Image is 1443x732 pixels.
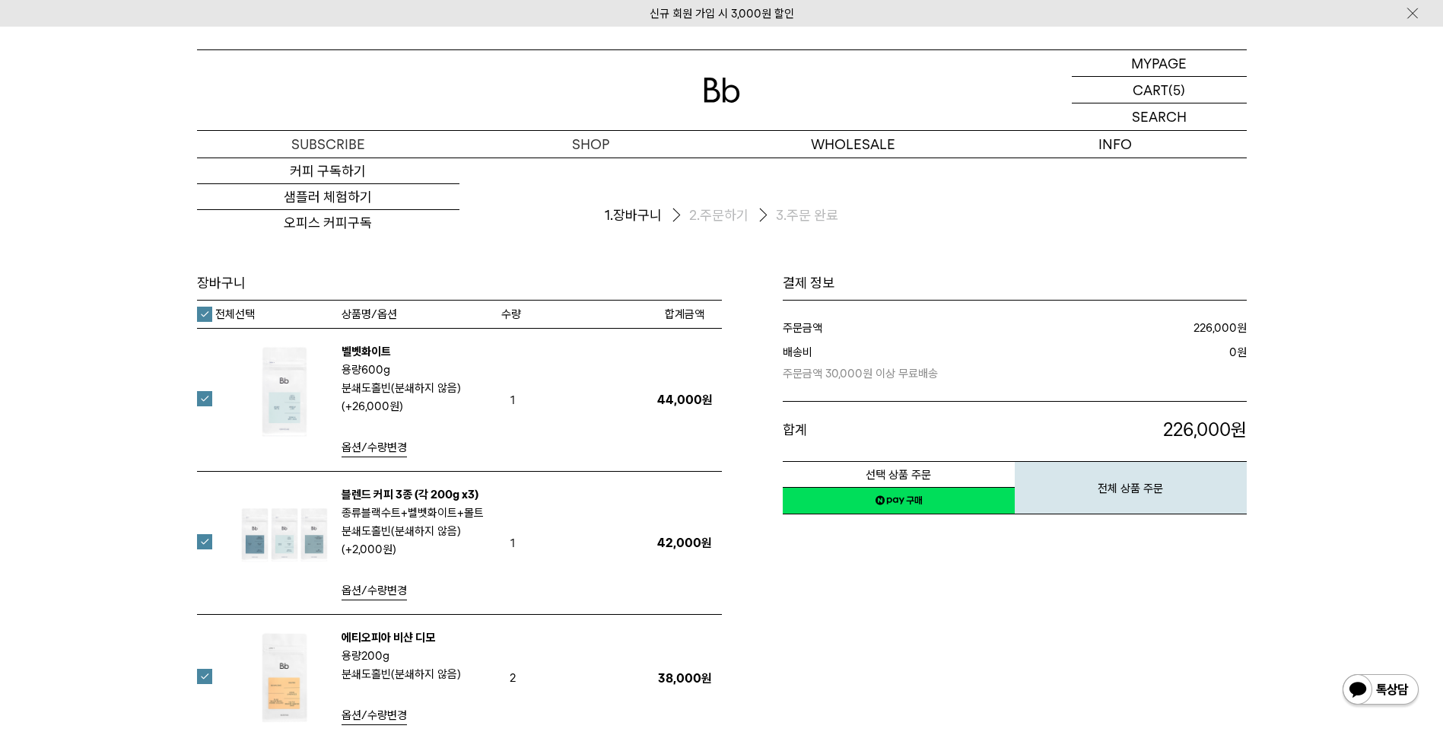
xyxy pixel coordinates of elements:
a: 신규 회원 가입 시 3,000원 할인 [650,7,794,21]
th: 합계금액 [648,301,722,328]
label: 전체선택 [197,307,255,322]
img: 블렌드 커피 3종 (각 200g x3) [235,485,334,584]
b: 600g [361,363,390,377]
a: MYPAGE [1072,50,1247,77]
dt: 합계 [783,417,985,443]
b: 홀빈(분쇄하지 않음) [371,381,461,395]
p: 38,000원 [648,671,722,686]
p: 용량 [342,361,494,379]
li: 주문하기 [689,203,776,228]
a: CART (5) [1072,77,1247,103]
dd: 원 [1083,343,1247,383]
a: 옵션/수량변경 [342,438,407,457]
p: SEARCH [1132,103,1187,130]
a: SHOP [459,131,722,158]
span: 2. [689,206,700,224]
p: 원 [985,417,1247,443]
a: 오피스 커피구독 [197,210,459,236]
button: 전체 상품 주문 [1015,461,1247,514]
b: 홀빈(분쇄하지 않음) [371,667,461,681]
span: 옵션/수량변경 [342,584,407,597]
th: 수량 [501,301,648,328]
span: 옵션/수량변경 [342,708,407,722]
p: 분쇄도 [342,665,494,683]
b: 블랙수트+벨벳화이트+몰트 [361,506,484,520]
a: 에티오피아 비샨 디모 [342,631,435,644]
dd: 원 [1008,319,1247,337]
span: 1 [501,389,524,412]
p: 용량 [342,647,494,665]
a: 커피 구독하기 [197,158,459,184]
img: 카카오톡 채널 1:1 채팅 버튼 [1341,673,1420,709]
strong: 0 [1229,345,1237,359]
p: 42,000원 [648,536,722,550]
p: 종류 [342,504,494,522]
p: INFO [984,131,1247,158]
a: 옵션/수량변경 [342,581,407,600]
h1: 결제 정보 [783,274,1247,292]
span: 옵션/수량변경 [342,441,407,454]
h3: 장바구니 [197,274,722,292]
a: 옵션/수량변경 [342,706,407,725]
span: 1 [501,532,524,555]
b: 200g [361,649,389,663]
span: 1. [605,206,613,224]
li: 장바구니 [605,203,689,228]
dt: 배송비 [783,343,1084,383]
a: 새창 [783,487,1015,514]
a: SUBSCRIBE [197,131,459,158]
span: 2 [501,667,524,689]
p: 44,000원 [648,393,722,407]
strong: 226,000 [1193,321,1237,335]
p: 주문금액 30,000원 이상 무료배송 [783,361,1084,383]
th: 상품명/옵션 [342,301,501,328]
p: (5) [1168,77,1185,103]
span: 3. [776,206,787,224]
b: 홀빈(분쇄하지 않음) [371,524,461,538]
a: 벨벳화이트 [342,345,391,358]
li: 주문 완료 [776,206,838,224]
p: 분쇄도 [342,379,494,415]
strong: (+2,000원) [342,543,396,556]
img: 로고 [704,78,740,103]
p: WHOLESALE [722,131,984,158]
img: 벨벳화이트 [235,342,334,441]
p: 분쇄도 [342,522,494,559]
strong: (+26,000원) [342,399,403,413]
a: 샘플러 체험하기 [197,184,459,210]
p: MYPAGE [1131,50,1187,76]
p: CART [1133,77,1168,103]
button: 선택 상품 주문 [783,461,1015,488]
img: 에티오피아 비샨 디모 [235,629,334,727]
span: 226,000 [1163,419,1231,441]
dt: 주문금액 [783,319,1008,337]
a: 블렌드 커피 3종 (각 200g x3) [342,488,478,501]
